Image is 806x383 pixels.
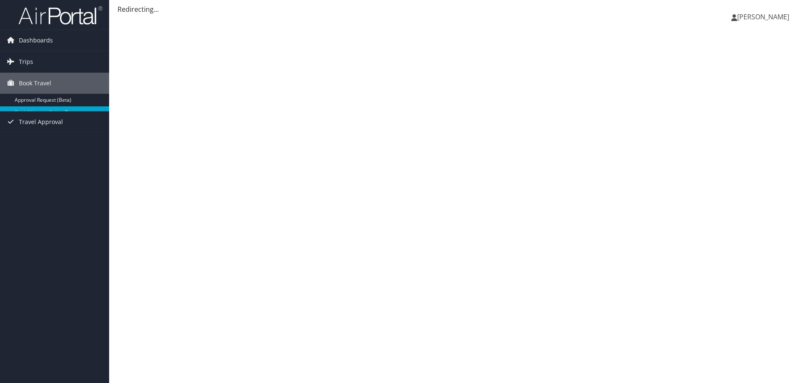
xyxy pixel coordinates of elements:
[19,111,63,132] span: Travel Approval
[118,4,798,14] div: Redirecting...
[18,5,102,25] img: airportal-logo.png
[19,73,51,94] span: Book Travel
[731,4,798,29] a: [PERSON_NAME]
[737,12,789,21] span: [PERSON_NAME]
[19,30,53,51] span: Dashboards
[19,51,33,72] span: Trips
